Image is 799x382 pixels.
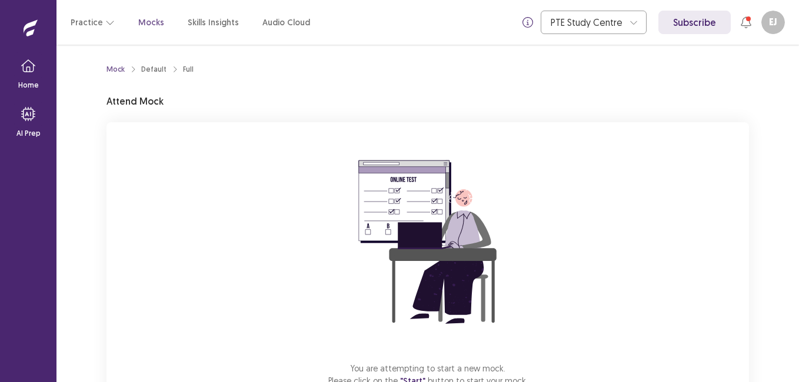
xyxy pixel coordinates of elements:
p: AI Prep [16,128,41,139]
img: attend-mock [322,136,534,348]
a: Subscribe [658,11,731,34]
div: Default [141,64,167,75]
button: Practice [71,12,115,33]
p: Attend Mock [106,94,164,108]
a: Audio Cloud [262,16,310,29]
button: EJ [761,11,785,34]
div: PTE Study Centre [551,11,624,33]
a: Skills Insights [188,16,239,29]
p: Home [18,80,39,91]
div: Full [183,64,194,75]
a: Mocks [138,16,164,29]
button: info [517,12,538,33]
a: Mock [106,64,125,75]
nav: breadcrumb [106,64,194,75]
